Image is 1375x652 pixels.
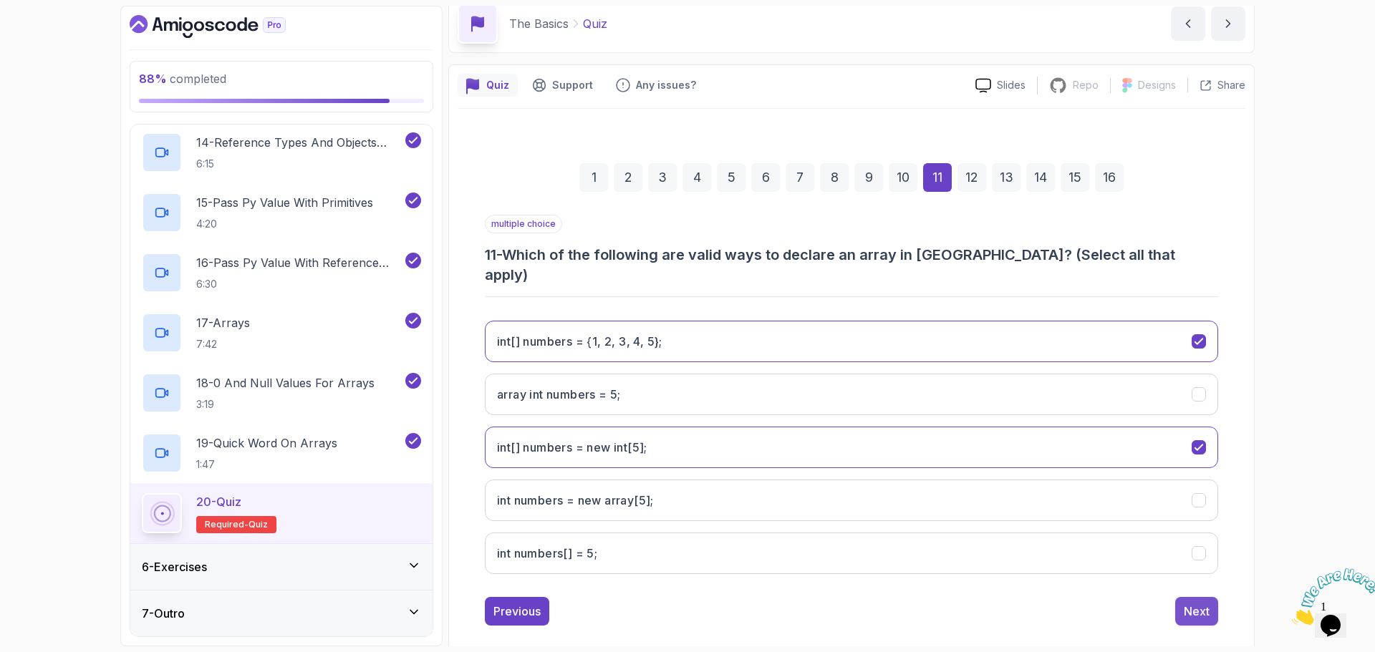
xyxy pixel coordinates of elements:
div: 4 [682,163,711,192]
div: 1 [579,163,608,192]
div: 5 [717,163,746,192]
p: Any issues? [636,78,696,92]
p: Repo [1073,78,1099,92]
p: Slides [997,78,1026,92]
button: next content [1211,6,1245,41]
button: 16-Pass Py Value With Reference Types6:30 [142,253,421,293]
button: 14-Reference Types And Objects Diferences6:15 [142,132,421,172]
button: int numbers = new array[5]; [485,480,1218,521]
a: Slides [964,78,1037,93]
p: 19 - Quick Word On Arrays [196,434,337,452]
p: 15 - Pass Py Value With Primitives [196,194,373,211]
p: Share [1217,78,1245,92]
button: int[] numbers = {1, 2, 3, 4, 5}; [485,321,1218,362]
p: 17 - Arrays [196,314,250,331]
h3: 7 - Outro [142,605,185,622]
h3: array int numbers = 5; [497,386,621,403]
p: 4:20 [196,217,373,231]
button: 7-Outro [130,590,433,636]
p: 6:30 [196,277,402,291]
p: Support [552,78,593,92]
h3: int numbers[] = 5; [497,545,597,562]
div: Next [1184,603,1210,620]
div: 7 [786,163,814,192]
h3: 11 - Which of the following are valid ways to declare an array in [GEOGRAPHIC_DATA]? (Select all ... [485,245,1218,285]
button: quiz button [458,74,518,97]
div: 16 [1095,163,1124,192]
button: 15-Pass Py Value With Primitives4:20 [142,193,421,233]
button: 17-Arrays7:42 [142,313,421,353]
button: Support button [524,74,602,97]
img: Chat attention grabber [6,6,95,62]
p: Quiz [583,15,607,32]
div: 2 [614,163,642,192]
button: Share [1187,78,1245,92]
h3: int[] numbers = new int[5]; [497,439,647,456]
span: Required- [205,519,249,530]
button: 19-Quick Word On Arrays1:47 [142,433,421,473]
p: 3:19 [196,397,375,412]
button: int[] numbers = new int[5]; [485,427,1218,468]
button: int numbers[] = 5; [485,532,1218,574]
div: 9 [854,163,883,192]
p: 1:47 [196,457,337,472]
iframe: chat widget [1286,563,1375,631]
button: Feedback button [607,74,705,97]
a: Dashboard [130,15,319,38]
p: 6:15 [196,157,402,171]
p: 14 - Reference Types And Objects Diferences [196,134,402,151]
button: Next [1175,597,1218,626]
button: previous content [1171,6,1205,41]
div: 13 [992,163,1021,192]
span: 88 % [139,72,167,86]
button: 20-QuizRequired-quiz [142,493,421,533]
button: 18-0 And Null Values For Arrays3:19 [142,373,421,413]
p: multiple choice [485,215,562,233]
p: 20 - Quiz [196,493,241,510]
div: 14 [1026,163,1055,192]
div: 15 [1061,163,1089,192]
div: 6 [751,163,780,192]
p: The Basics [509,15,569,32]
p: Designs [1138,78,1176,92]
button: 6-Exercises [130,544,433,590]
button: array int numbers = 5; [485,374,1218,415]
div: 12 [957,163,986,192]
h3: int[] numbers = {1, 2, 3, 4, 5}; [497,333,662,350]
span: 1 [6,6,11,18]
h3: int numbers = new array[5]; [497,492,654,509]
h3: 6 - Exercises [142,558,207,575]
div: Previous [493,603,541,620]
p: Quiz [486,78,509,92]
p: 16 - Pass Py Value With Reference Types [196,254,402,271]
div: 3 [648,163,677,192]
p: 7:42 [196,337,250,351]
span: completed [139,72,226,86]
div: 10 [889,163,917,192]
p: 18 - 0 And Null Values For Arrays [196,374,375,391]
button: Previous [485,597,549,626]
div: 11 [923,163,952,192]
span: quiz [249,519,268,530]
div: 8 [820,163,849,192]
